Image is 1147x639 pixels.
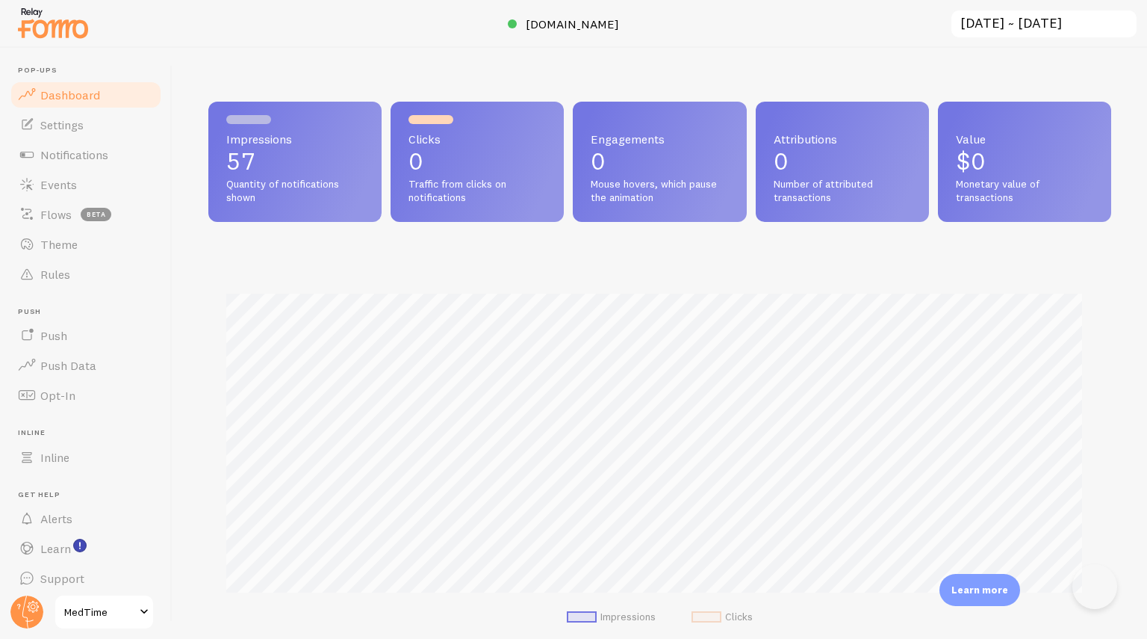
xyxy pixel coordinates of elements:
span: MedTime [64,603,135,621]
span: Value [956,133,1093,145]
span: Clicks [408,133,546,145]
li: Impressions [567,611,656,624]
span: Settings [40,117,84,132]
span: Engagements [591,133,728,145]
span: Get Help [18,490,163,500]
span: Theme [40,237,78,252]
a: Theme [9,229,163,259]
span: Push [40,328,67,343]
a: Settings [9,110,163,140]
span: Alerts [40,511,72,526]
a: Flows beta [9,200,163,229]
span: Dashboard [40,87,100,102]
span: Events [40,177,77,192]
span: Monetary value of transactions [956,178,1093,204]
span: Push Data [40,358,96,373]
p: Learn more [951,583,1008,597]
a: Inline [9,442,163,472]
a: Notifications [9,140,163,170]
span: beta [81,208,111,221]
a: Events [9,170,163,200]
li: Clicks [691,611,753,624]
p: 0 [774,149,911,173]
a: Rules [9,259,163,289]
span: Pop-ups [18,66,163,75]
a: Push Data [9,351,163,380]
a: Learn [9,534,163,564]
p: 0 [591,149,728,173]
span: Rules [40,267,70,282]
img: fomo-relay-logo-orange.svg [16,4,90,42]
p: 57 [226,149,364,173]
a: Push [9,321,163,351]
span: Opt-In [40,388,75,403]
span: Attributions [774,133,911,145]
span: Push [18,307,163,317]
div: Learn more [939,574,1020,606]
span: $0 [956,146,986,176]
span: Inline [18,428,163,438]
span: Notifications [40,147,108,162]
span: Impressions [226,133,364,145]
a: Opt-In [9,380,163,410]
span: Inline [40,450,69,465]
span: Learn [40,541,71,556]
span: Number of attributed transactions [774,178,911,204]
a: Support [9,564,163,593]
span: Flows [40,207,72,222]
svg: <p>Watch New Feature Tutorials!</p> [73,539,87,552]
span: Traffic from clicks on notifications [408,178,546,204]
iframe: Help Scout Beacon - Open [1072,564,1117,609]
span: Mouse hovers, which pause the animation [591,178,728,204]
a: Dashboard [9,80,163,110]
p: 0 [408,149,546,173]
a: MedTime [54,594,155,630]
span: Support [40,571,84,586]
span: Quantity of notifications shown [226,178,364,204]
a: Alerts [9,504,163,534]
